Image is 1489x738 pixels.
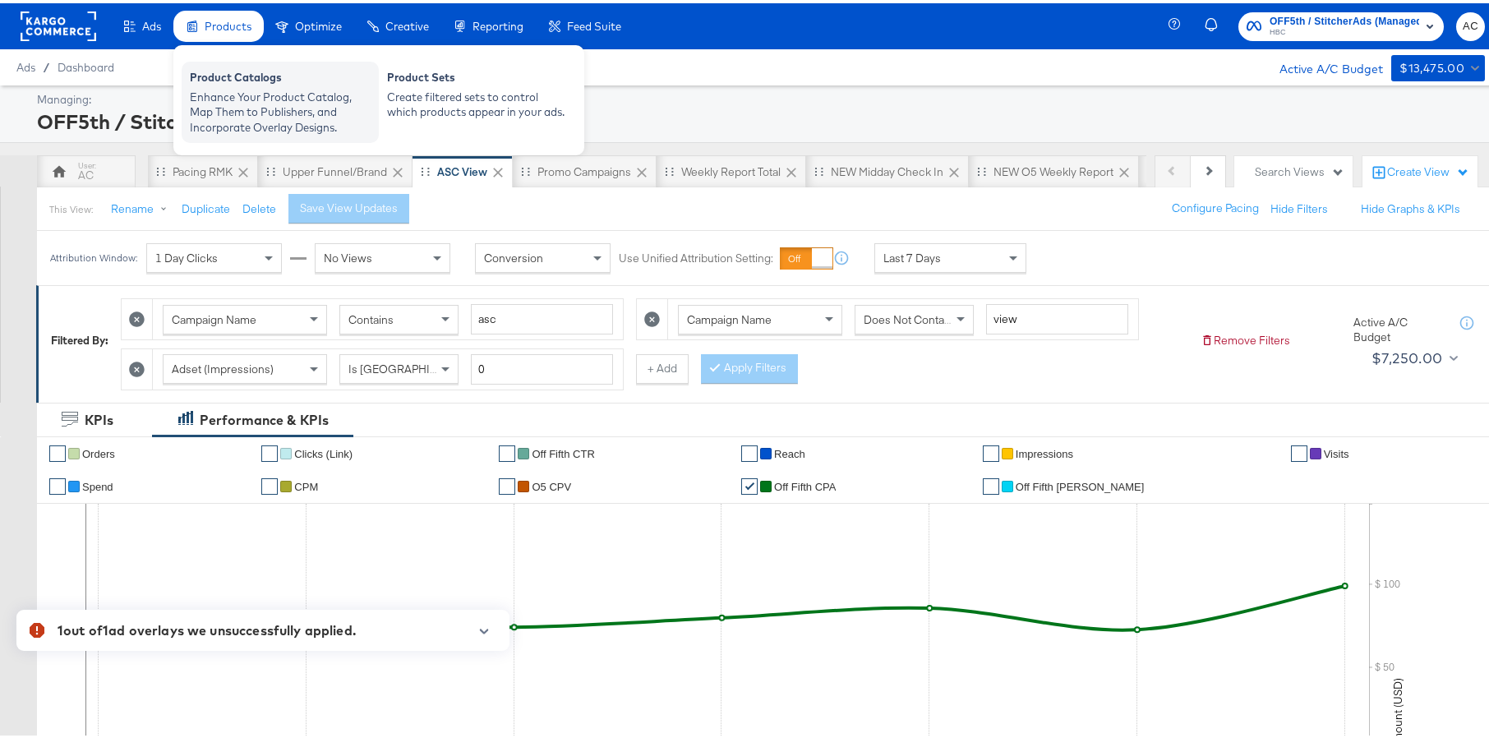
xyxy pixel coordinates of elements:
[82,445,115,457] span: Orders
[283,161,387,177] div: Upper Funnel/Brand
[619,247,773,263] label: Use Unified Attribution Setting:
[1371,343,1443,367] div: $7,250.00
[261,475,278,491] a: ✔
[385,16,429,30] span: Creative
[521,164,530,173] div: Drag to reorder tab
[774,477,836,490] span: off fifth CPA
[421,164,430,173] div: Drag to reorder tab
[155,247,218,262] span: 1 Day Clicks
[1391,52,1485,78] button: $13,475.00
[266,164,275,173] div: Drag to reorder tab
[1365,342,1461,368] button: $7,250.00
[993,161,1113,177] div: NEW O5 Weekly Report
[172,358,274,373] span: Adset (Impressions)
[1160,191,1270,220] button: Configure Pacing
[864,309,953,324] span: Does Not Contain
[1324,445,1349,457] span: Visits
[537,161,631,177] div: Promo Campaigns
[681,161,781,177] div: Weekly Report Total
[437,161,487,177] div: ASC View
[1291,442,1307,459] a: ✔
[172,309,256,324] span: Campaign Name
[499,475,515,491] a: ✔
[182,198,230,214] button: Duplicate
[173,161,233,177] div: Pacing RMK
[142,16,161,30] span: Ads
[58,58,114,71] a: Dashboard
[473,16,523,30] span: Reporting
[35,58,58,71] span: /
[1201,330,1290,345] button: Remove Filters
[1270,23,1419,36] span: HBC
[814,164,823,173] div: Drag to reorder tab
[348,358,474,373] span: Is [GEOGRAPHIC_DATA]
[1262,52,1383,76] div: Active A/C Budget
[665,164,674,173] div: Drag to reorder tab
[499,442,515,459] a: ✔
[324,247,372,262] span: No Views
[741,442,758,459] a: ✔
[242,198,276,214] button: Delete
[37,104,1481,132] div: OFF5th / StitcherAds (Managed Service)
[1238,9,1444,38] button: OFF5th / StitcherAds (Managed Service)HBC
[1399,55,1464,76] div: $13,475.00
[1353,311,1444,342] div: Active A/C Budget
[977,164,986,173] div: Drag to reorder tab
[16,58,35,71] span: Ads
[37,89,1481,104] div: Managing:
[99,191,185,221] button: Rename
[983,442,999,459] a: ✔
[1270,10,1419,27] span: OFF5th / StitcherAds (Managed Service)
[532,477,571,490] span: O5 CPV
[883,247,941,262] span: Last 7 Days
[294,445,353,457] span: Clicks (Link)
[156,164,165,173] div: Drag to reorder tab
[1463,14,1478,33] span: AC
[1456,9,1485,38] button: AC
[831,161,943,177] div: NEW Midday Check In
[200,408,329,427] div: Performance & KPIs
[1016,477,1145,490] span: Off Fifth [PERSON_NAME]
[51,330,108,345] div: Filtered By:
[1016,445,1073,457] span: Impressions
[1361,198,1460,214] button: Hide Graphs & KPIs
[49,249,138,261] div: Attribution Window:
[471,301,613,331] input: Enter a search term
[484,247,543,262] span: Conversion
[294,477,318,490] span: CPM
[205,16,251,30] span: Products
[348,309,394,324] span: Contains
[58,617,459,637] div: 1 out of 1 ad overlays we unsuccessfully applied.
[82,477,113,490] span: Spend
[261,442,278,459] a: ✔
[471,351,613,381] input: Enter a number
[1255,161,1344,177] div: Search Views
[49,200,93,213] div: This View:
[85,408,113,427] div: KPIs
[741,475,758,491] a: ✔
[636,351,689,381] button: + Add
[774,445,805,457] span: Reach
[532,445,594,457] span: Off Fifth CTR
[986,301,1128,331] input: Enter a search term
[983,475,999,491] a: ✔
[567,16,621,30] span: Feed Suite
[1387,161,1469,178] div: Create View
[295,16,342,30] span: Optimize
[78,164,94,180] div: AC
[49,475,66,491] a: ✔
[687,309,772,324] span: Campaign Name
[1270,198,1328,214] button: Hide Filters
[49,442,66,459] a: ✔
